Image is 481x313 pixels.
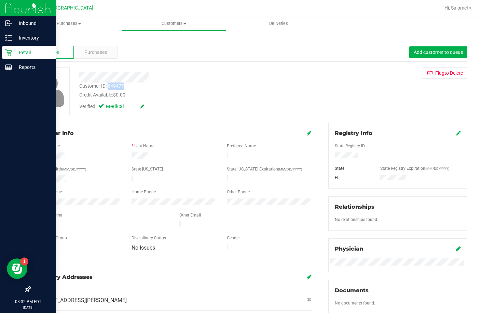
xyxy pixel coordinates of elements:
label: Last Name [134,143,154,149]
span: [STREET_ADDRESS][PERSON_NAME] [37,296,127,304]
iframe: Resource center [7,258,27,279]
label: Other Email [179,212,201,218]
span: Relationships [335,204,374,210]
label: State Registry Expiration [380,165,449,172]
span: Deliveries [260,20,297,27]
label: Preferred Name [227,143,256,149]
div: Customer ID: 649477 [79,83,124,90]
span: Physician [335,245,363,252]
span: No documents found. [335,301,375,305]
p: [DATE] [3,305,53,310]
label: State Registry ID [335,143,365,149]
span: Hi, Salome! [444,5,468,11]
p: Retail [12,48,53,57]
inline-svg: Reports [5,64,12,71]
span: Purchases [16,20,121,27]
span: Medical [106,103,133,110]
label: Home Phone [132,189,156,195]
label: Other Phone [227,189,250,195]
span: $0.00 [113,92,125,98]
label: No relationships found. [335,217,378,223]
div: FL [330,175,375,181]
inline-svg: Inventory [5,34,12,41]
span: Delivery Addresses [37,274,93,280]
div: Credit Available: [79,91,293,99]
a: Customers [121,16,226,31]
span: Registry Info [335,130,372,136]
span: (MM/DD/YYYY) [62,167,86,171]
label: State [US_STATE] [132,166,163,172]
button: Flagto Delete [422,67,467,79]
label: Gender [227,235,240,241]
span: (MM/DD/YYYY) [278,167,302,171]
label: State [US_STATE] Expiration [227,166,302,172]
label: Disciplinary Status [132,235,166,241]
span: (MM/DD/YYYY) [425,167,449,170]
a: Deliveries [226,16,331,31]
div: State [330,165,375,172]
span: [GEOGRAPHIC_DATA] [46,5,93,11]
span: Customers [122,20,226,27]
div: Verified: [79,103,144,110]
span: Documents [335,287,369,294]
p: Inventory [12,34,53,42]
label: Date of Birth [39,166,86,172]
span: No Issues [132,244,155,251]
inline-svg: Inbound [5,20,12,27]
button: Add customer to queue [409,46,467,58]
span: Purchases [84,49,107,56]
iframe: Resource center unread badge [20,257,28,266]
p: 08:32 PM EDT [3,299,53,305]
p: Reports [12,63,53,71]
a: Purchases [16,16,121,31]
inline-svg: Retail [5,49,12,56]
p: Inbound [12,19,53,27]
span: Add customer to queue [414,49,463,55]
